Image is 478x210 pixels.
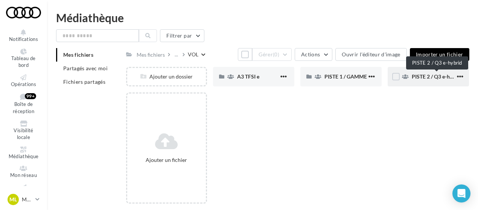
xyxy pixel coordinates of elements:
[9,196,17,203] span: ML
[130,156,203,164] div: Ajouter un fichier
[301,51,320,57] span: Actions
[63,51,93,58] span: Mes fichiers
[11,81,36,87] span: Opérations
[6,92,41,116] a: Boîte de réception 99+
[252,48,292,61] button: Gérer(0)
[412,73,462,80] span: PISTE 2 / Q3 e-hybrid
[295,48,332,61] button: Actions
[160,29,204,42] button: Filtrer par
[406,56,468,69] div: PISTE 2 / Q3 e-hybrid
[6,192,41,207] a: ML Marine LE BON
[237,73,259,80] span: A3 TFSI e
[173,49,180,60] div: ...
[127,73,206,80] div: Ajouter un dossier
[9,36,38,42] span: Notifications
[13,101,34,115] span: Boîte de réception
[56,12,469,23] div: Médiathèque
[6,73,41,89] a: Opérations
[137,51,165,59] div: Mes fichiers
[6,164,41,180] a: Mon réseau
[6,28,41,44] button: Notifications
[410,48,469,61] button: Importer un fichier
[452,184,470,202] div: Open Intercom Messenger
[25,93,36,99] div: 99+
[6,183,41,199] a: Campagnes
[273,51,279,57] span: (0)
[63,65,108,71] span: Partagés avec moi
[335,48,406,61] button: Ouvrir l'éditeur d'image
[6,145,41,161] a: Médiathèque
[324,73,367,80] span: PISTE 1 / GAMME
[416,51,463,57] span: Importer un fichier
[9,153,39,159] span: Médiathèque
[6,47,41,70] a: Tableau de bord
[188,51,198,58] div: VOL
[22,196,32,203] p: Marine LE BON
[63,79,105,85] span: Fichiers partagés
[10,172,37,178] span: Mon réseau
[11,55,35,68] span: Tableau de bord
[6,119,41,142] a: Visibilité locale
[14,127,33,141] span: Visibilité locale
